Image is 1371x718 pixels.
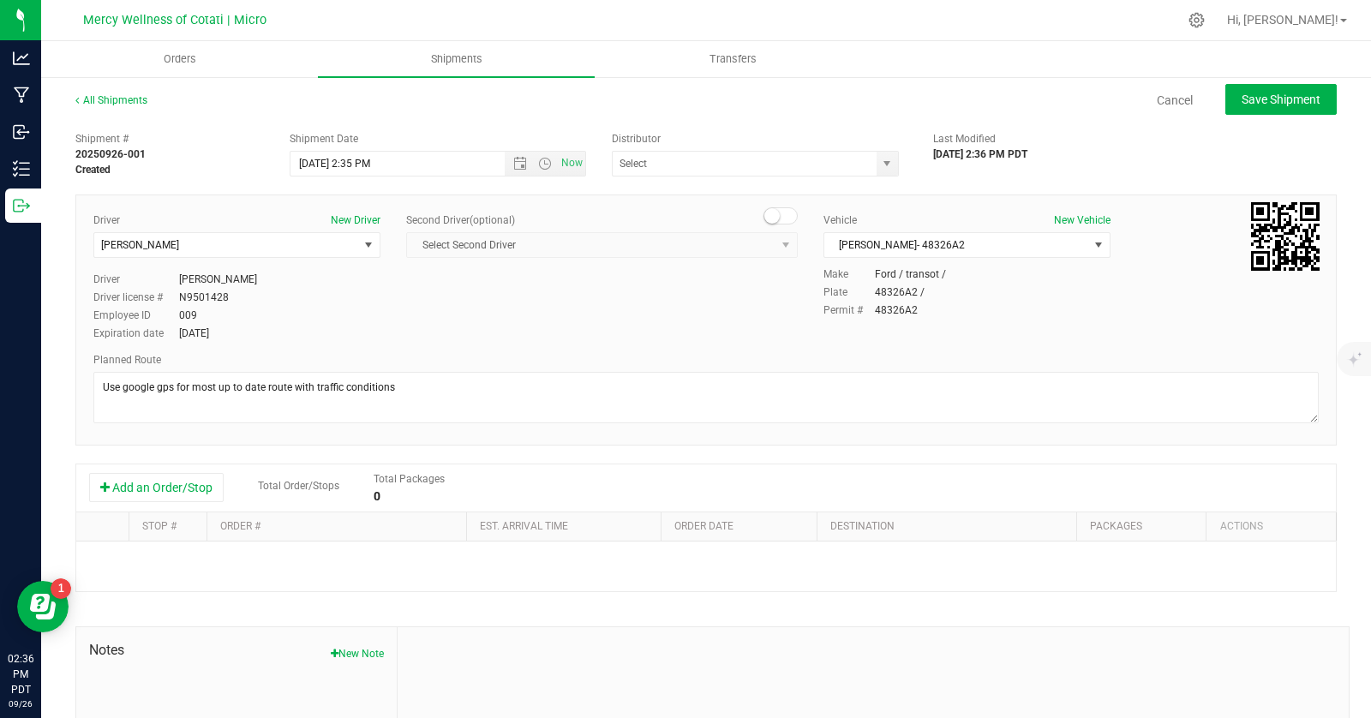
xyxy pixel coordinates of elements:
button: Add an Order/Stop [89,473,224,502]
label: Expiration date [93,326,179,341]
div: Ford / transot / [875,266,946,282]
label: Distributor [612,131,661,147]
span: select [358,233,380,257]
label: Vehicle [823,212,857,228]
label: Permit # [823,302,875,318]
qrcode: 20250926-001 [1251,202,1320,271]
a: Destination [830,520,895,532]
span: Orders [141,51,219,67]
span: Open the time view [530,157,560,171]
span: Open the date view [506,157,535,171]
div: 009 [179,308,197,323]
button: Save Shipment [1225,84,1337,115]
span: Total Order/Stops [258,480,339,492]
label: Driver license # [93,290,179,305]
inline-svg: Inventory [13,160,30,177]
strong: 20250926-001 [75,148,146,160]
button: New Vehicle [1054,212,1111,228]
span: Shipment # [75,131,264,147]
a: Cancel [1157,92,1193,109]
a: All Shipments [75,94,147,106]
a: Packages [1090,520,1142,532]
label: Driver [93,272,179,287]
a: Shipments [318,41,595,77]
strong: Created [75,164,111,176]
div: N9501428 [179,290,229,305]
div: 48326A2 [875,302,918,318]
div: [PERSON_NAME] [179,272,257,287]
span: Mercy Wellness of Cotati | Micro [83,13,266,27]
span: (optional) [470,214,515,226]
button: New Driver [331,212,380,228]
strong: [DATE] 2:36 PM PDT [933,148,1027,160]
span: Save Shipment [1242,93,1320,106]
a: Order date [674,520,733,532]
div: Manage settings [1186,12,1207,28]
label: Employee ID [93,308,179,323]
a: Order # [220,520,260,532]
div: 48326A2 / [875,284,925,300]
span: [PERSON_NAME] [101,239,179,251]
label: Second Driver [406,212,515,228]
span: Total Packages [374,473,445,485]
a: Transfers [595,41,871,77]
a: Est. arrival time [480,520,568,532]
p: 02:36 PM PDT [8,651,33,697]
span: select [1088,233,1110,257]
button: New Note [331,646,384,661]
span: Transfers [686,51,780,67]
inline-svg: Analytics [13,50,30,67]
label: Last Modified [933,131,996,147]
span: [PERSON_NAME]- 48326A2 [824,233,1088,257]
th: Actions [1206,512,1336,541]
p: 09/26 [8,697,33,710]
span: Hi, [PERSON_NAME]! [1227,13,1338,27]
inline-svg: Manufacturing [13,87,30,104]
span: Planned Route [93,354,161,366]
span: select [877,152,898,176]
div: [DATE] [179,326,209,341]
input: Select [613,152,869,176]
a: Stop # [142,520,177,532]
label: Plate [823,284,875,300]
iframe: Resource center unread badge [51,578,71,599]
inline-svg: Outbound [13,197,30,214]
span: Set Current date [557,151,586,176]
span: Shipments [408,51,506,67]
span: Notes [89,640,384,661]
a: Orders [41,41,318,77]
label: Driver [93,212,120,228]
label: Make [823,266,875,282]
inline-svg: Inbound [13,123,30,141]
iframe: Resource center [17,581,69,632]
strong: 0 [374,489,380,503]
label: Shipment Date [290,131,358,147]
img: Scan me! [1251,202,1320,271]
